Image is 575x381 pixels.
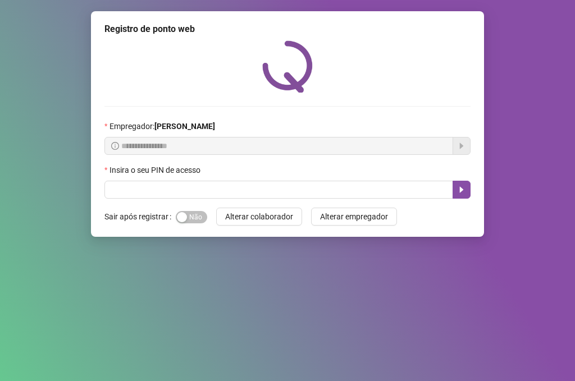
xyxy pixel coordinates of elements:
label: Sair após registrar [104,208,176,226]
div: Registro de ponto web [104,22,471,36]
span: Alterar empregador [320,210,388,223]
span: Empregador : [109,120,215,132]
button: Alterar empregador [311,208,397,226]
button: Alterar colaborador [216,208,302,226]
strong: [PERSON_NAME] [154,122,215,131]
img: QRPoint [262,40,313,93]
span: caret-right [457,185,466,194]
span: Alterar colaborador [225,210,293,223]
label: Insira o seu PIN de acesso [104,164,208,176]
span: info-circle [111,142,119,150]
